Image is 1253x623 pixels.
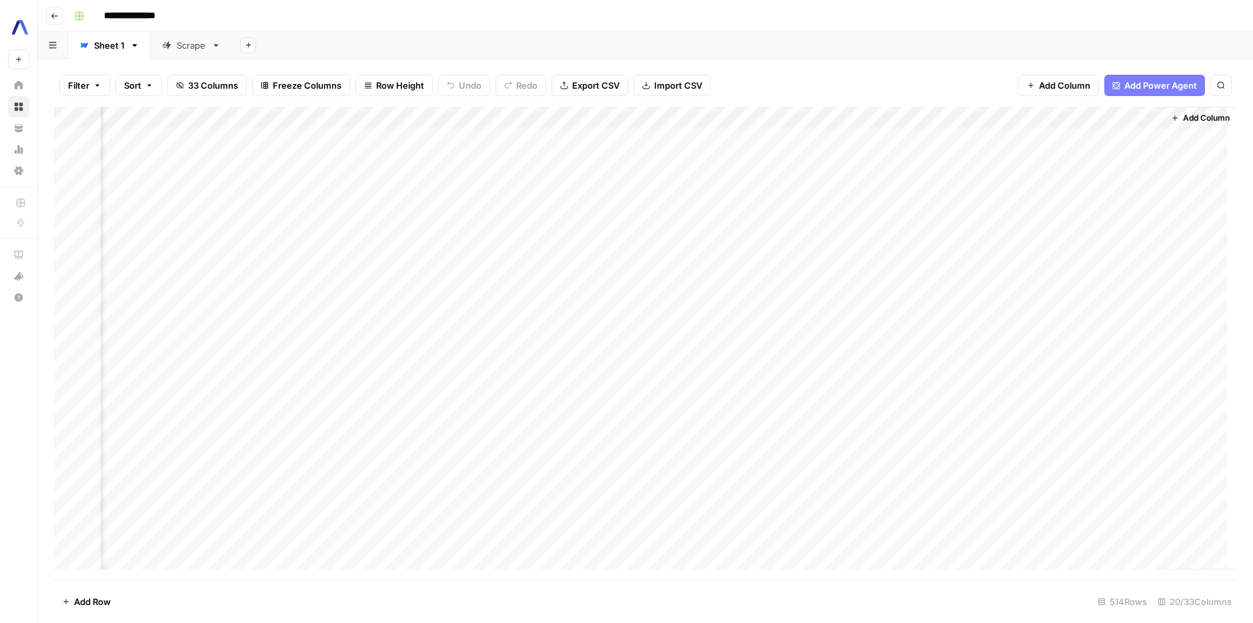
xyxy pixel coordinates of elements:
span: Freeze Columns [273,79,341,92]
button: Row Height [355,75,433,96]
button: Import CSV [634,75,711,96]
img: Assembly AI Logo [8,15,32,39]
button: Workspace: Assembly AI [8,11,29,44]
button: 33 Columns [167,75,247,96]
div: 514 Rows [1092,591,1152,612]
button: Help + Support [8,287,29,308]
span: 33 Columns [188,79,238,92]
a: Home [8,75,29,96]
button: Redo [495,75,546,96]
a: Settings [8,160,29,181]
a: AirOps Academy [8,244,29,265]
button: Filter [59,75,110,96]
span: Filter [68,79,89,92]
button: Add Row [54,591,119,612]
span: Redo [516,79,537,92]
button: Sort [115,75,162,96]
button: Add Column [1018,75,1099,96]
span: Undo [459,79,481,92]
span: Add Column [1183,112,1230,124]
button: Freeze Columns [252,75,350,96]
button: Undo [438,75,490,96]
span: Sort [124,79,141,92]
div: 20/33 Columns [1152,591,1237,612]
a: Sheet 1 [68,32,151,59]
a: Your Data [8,117,29,139]
span: Export CSV [572,79,619,92]
button: Add Column [1166,109,1235,127]
span: Add Power Agent [1124,79,1197,92]
button: Export CSV [551,75,628,96]
button: Add Power Agent [1104,75,1205,96]
a: Usage [8,139,29,160]
a: Scrape [151,32,232,59]
span: Add Column [1039,79,1090,92]
div: What's new? [9,266,29,286]
button: What's new? [8,265,29,287]
a: Browse [8,96,29,117]
div: Scrape [177,39,206,52]
span: Row Height [376,79,424,92]
span: Import CSV [654,79,702,92]
span: Add Row [74,595,111,608]
div: Sheet 1 [94,39,125,52]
